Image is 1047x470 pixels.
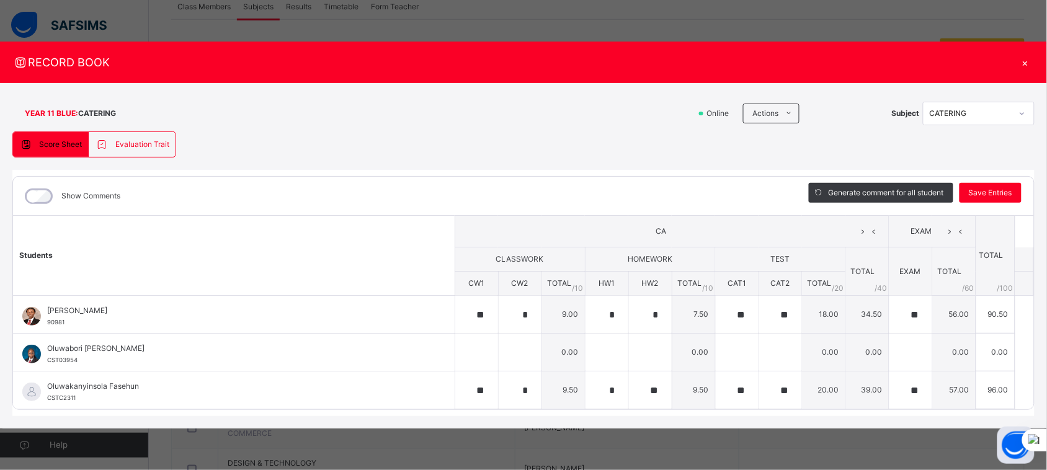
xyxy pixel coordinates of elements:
[976,371,1015,409] td: 96.00
[465,226,858,237] span: CA
[997,283,1014,294] span: /100
[496,254,544,264] span: CLASSWORK
[845,334,889,371] td: 0.00
[845,371,889,409] td: 39.00
[771,278,790,288] span: CAT2
[47,319,65,326] span: 90981
[932,371,976,409] td: 57.00
[12,54,1016,71] span: RECORD BOOK
[468,278,484,288] span: CW1
[642,278,659,288] span: HW2
[753,108,779,119] span: Actions
[976,216,1015,296] th: TOTAL
[892,108,920,119] span: Subject
[900,267,921,276] span: EXAM
[22,345,41,363] img: CST03954.png
[47,343,427,354] span: Oluwabori [PERSON_NAME]
[47,394,76,401] span: CSTC2311
[47,305,427,316] span: [PERSON_NAME]
[39,139,82,150] span: Score Sheet
[47,381,427,392] span: Oluwakanyinsola Fasehun
[115,139,169,150] span: Evaluation Trait
[706,108,737,119] span: Online
[78,108,116,119] span: CATERING
[930,108,1012,119] div: CATERING
[628,254,672,264] span: HOMEWORK
[899,226,945,237] span: EXAM
[19,251,53,260] span: Students
[932,296,976,334] td: 56.00
[771,254,790,264] span: TEST
[22,383,41,401] img: default.svg
[512,278,528,288] span: CW2
[547,278,571,288] span: TOTAL
[541,334,585,371] td: 0.00
[672,296,715,334] td: 7.50
[829,187,944,198] span: Generate comment for all student
[875,283,888,294] span: / 40
[932,334,976,371] td: 0.00
[969,187,1012,198] span: Save Entries
[802,371,845,409] td: 20.00
[25,108,78,119] span: YEAR 11 BLUE :
[845,296,889,334] td: 34.50
[541,371,585,409] td: 9.50
[47,357,78,363] span: CST03954
[672,334,715,371] td: 0.00
[703,283,714,294] span: / 10
[61,190,120,202] label: Show Comments
[976,334,1015,371] td: 0.00
[976,296,1015,334] td: 90.50
[851,267,875,276] span: TOTAL
[802,334,845,371] td: 0.00
[938,267,962,276] span: TOTAL
[677,278,702,288] span: TOTAL
[808,278,832,288] span: TOTAL
[832,283,844,294] span: / 20
[22,307,41,326] img: 90981.png
[599,278,615,288] span: HW1
[573,283,584,294] span: / 10
[963,283,974,294] span: / 60
[728,278,746,288] span: CAT1
[1016,54,1035,71] div: ×
[672,371,715,409] td: 9.50
[541,296,585,334] td: 9.00
[802,296,845,334] td: 18.00
[997,427,1035,464] button: Open asap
